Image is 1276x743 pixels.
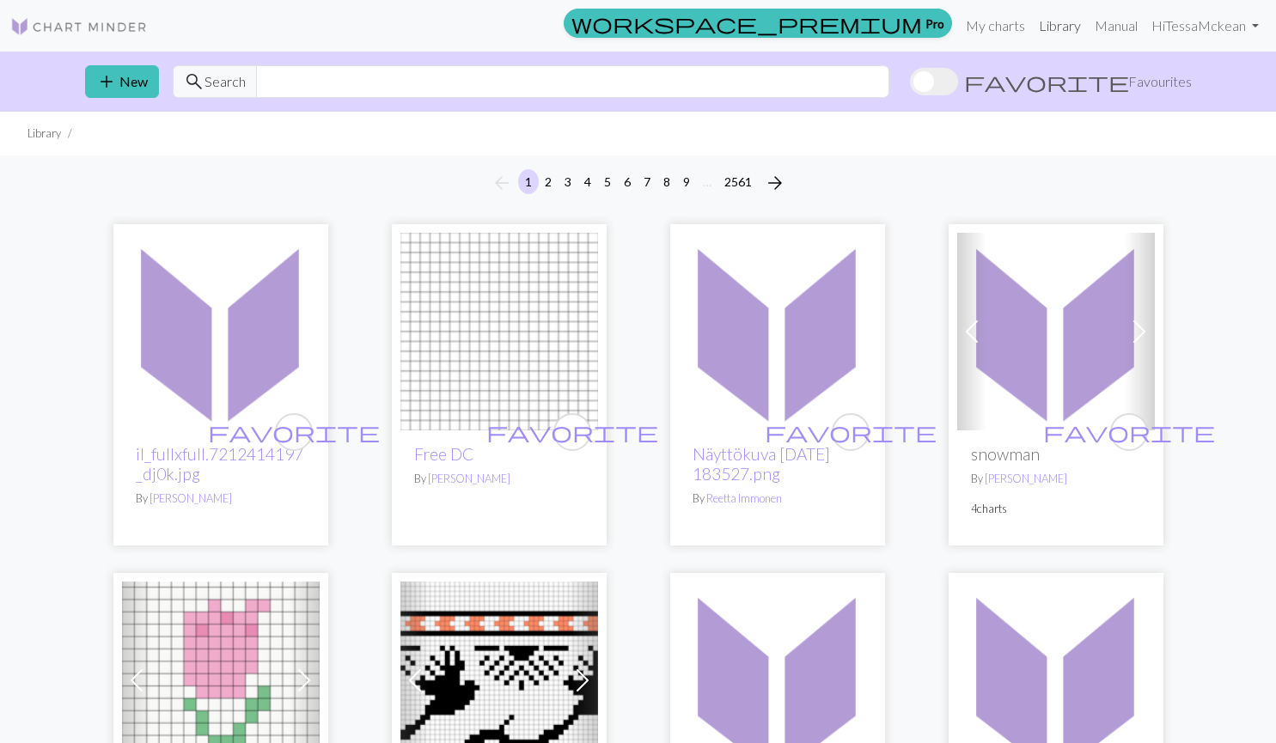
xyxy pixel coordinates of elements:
[964,70,1129,94] span: favorite
[414,471,584,487] p: By
[1088,9,1145,43] a: Manual
[122,670,320,686] a: tulip.jpg
[832,413,870,451] button: favourite
[400,670,598,686] a: Quetzal
[571,11,922,35] span: workspace_premium
[564,9,952,38] a: Pro
[96,70,117,94] span: add
[27,125,61,142] li: Library
[558,169,578,194] button: 3
[693,490,863,507] p: By
[765,415,937,449] i: favourite
[577,169,598,194] button: 4
[275,413,313,451] button: favourite
[150,491,232,505] a: [PERSON_NAME]
[85,65,159,98] button: New
[957,233,1155,430] img: snowman
[122,321,320,338] a: il_fullxfull.7212414197_dj0k.jpg
[693,444,830,484] a: Näyttökuva [DATE] 183527.png
[617,169,638,194] button: 6
[985,472,1067,485] a: [PERSON_NAME]
[971,444,1141,464] h2: snowman
[765,173,785,193] i: Next
[1145,9,1266,43] a: HiTessaMckean
[971,501,1141,517] p: 4 charts
[1110,413,1148,451] button: favourite
[208,418,380,445] span: favorite
[765,171,785,195] span: arrow_forward
[553,413,591,451] button: favourite
[1032,9,1088,43] a: Library
[637,169,657,194] button: 7
[10,16,148,37] img: Logo
[1043,415,1215,449] i: favourite
[910,65,1192,98] label: Show favourites
[679,670,876,686] a: IMG_6638.jpeg
[205,71,246,92] span: Search
[485,169,792,197] nav: Page navigation
[758,169,792,197] button: Next
[1128,71,1192,92] span: Favourites
[400,321,598,338] a: Free DC
[136,444,303,484] a: il_fullxfull.7212414197_dj0k.jpg
[706,491,782,505] a: Reetta Immonen
[957,321,1155,338] a: snowman
[597,169,618,194] button: 5
[486,418,658,445] span: favorite
[679,321,876,338] a: Näyttökuva 2025-09-28 183527.png
[414,444,473,464] a: Free DC
[538,169,559,194] button: 2
[656,169,677,194] button: 8
[122,233,320,430] img: il_fullxfull.7212414197_dj0k.jpg
[400,233,598,430] img: Free DC
[971,471,1141,487] p: By
[184,70,205,94] span: search
[428,472,510,485] a: [PERSON_NAME]
[679,233,876,430] img: Näyttökuva 2025-09-28 183527.png
[957,670,1155,686] a: Svetrik :3
[486,415,658,449] i: favourite
[717,169,759,194] button: 2561
[136,490,306,507] p: By
[765,418,937,445] span: favorite
[1043,418,1215,445] span: favorite
[676,169,697,194] button: 9
[208,415,380,449] i: favourite
[518,169,539,194] button: 1
[959,9,1032,43] a: My charts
